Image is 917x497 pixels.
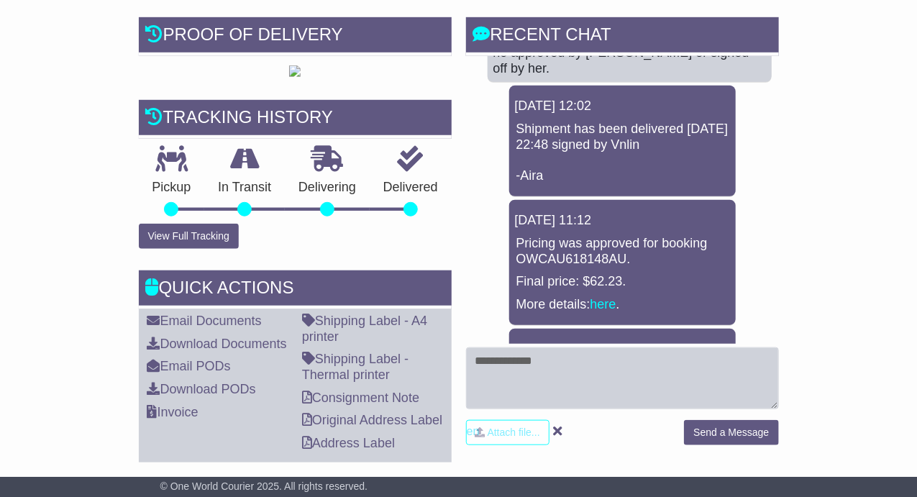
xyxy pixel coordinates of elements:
p: Pricing was approved for booking OWCAU618148AU. [516,236,729,267]
a: Email PODs [147,359,231,373]
a: Shipping Label - A4 printer [302,314,427,344]
a: Invoice [147,405,199,419]
p: In Transit [204,180,285,196]
p: Pickup [139,180,205,196]
span: © One World Courier 2025. All rights reserved. [160,480,368,492]
div: Quick Actions [139,270,452,309]
a: Shipping Label - Thermal printer [302,352,409,382]
a: Original Address Label [302,413,442,427]
div: Proof of Delivery [139,17,452,56]
div: [DATE] 11:12 [515,213,730,229]
div: [DATE] 12:02 [515,99,730,114]
a: Download Documents [147,337,287,351]
div: [DATE] 11:07 [515,342,730,357]
p: Shipment has been delivered [DATE] 22:48 signed by Vnlin -Aira [516,122,729,183]
img: GetPodImage [289,65,301,77]
div: Tracking history [139,100,452,139]
a: Consignment Note [302,391,419,405]
a: Address Label [302,436,395,450]
p: Final price: $62.23. [516,274,729,290]
p: More details: . [516,297,729,313]
p: Delivering [285,180,370,196]
a: here [590,297,616,311]
a: Download PODs [147,382,256,396]
p: Delivered [370,180,452,196]
a: Email Documents [147,314,262,328]
button: Send a Message [684,420,778,445]
button: View Full Tracking [139,224,239,249]
div: RECENT CHAT [466,17,779,56]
